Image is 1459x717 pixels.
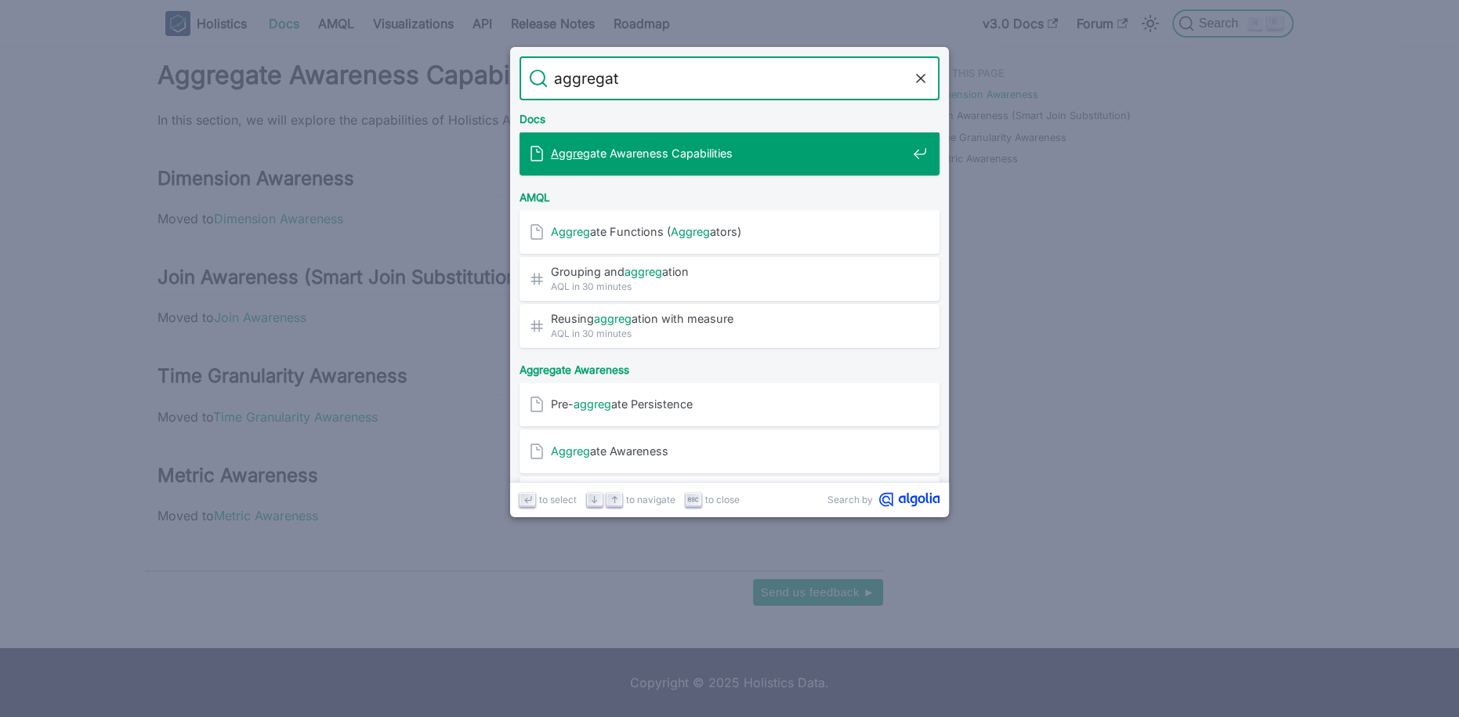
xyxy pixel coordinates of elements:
[516,100,943,132] div: Docs
[551,224,907,239] span: ate Functions ( ators)
[609,494,621,505] svg: Arrow up
[551,444,907,458] span: ate Awareness
[671,225,710,238] mark: Aggreg
[588,494,600,505] svg: Arrow down
[551,279,907,294] span: AQL in 30 minutes
[827,492,939,507] a: Search byAlgolia
[687,494,699,505] svg: Escape key
[520,476,939,520] a: Build multiple pre-aggregates using AML Extend
[551,225,590,238] mark: Aggreg
[551,444,590,458] mark: Aggreg
[539,492,577,507] span: to select
[520,257,939,301] a: Grouping andaggregation​AQL in 30 minutes
[879,492,939,507] svg: Algolia
[516,351,943,382] div: Aggregate Awareness
[626,492,675,507] span: to navigate
[516,179,943,210] div: AMQL
[551,264,907,279] span: Grouping and ation​
[520,304,939,348] a: Reusingaggregation with measure​AQL in 30 minutes
[594,312,632,325] mark: aggreg
[625,265,662,278] mark: aggreg
[551,326,907,341] span: AQL in 30 minutes
[520,132,939,176] a: Aggregate Awareness Capabilities
[522,494,534,505] svg: Enter key
[551,146,907,161] span: ate Awareness Capabilities
[520,210,939,254] a: Aggregate Functions (Aggregators)
[551,147,590,160] mark: Aggreg
[827,492,873,507] span: Search by
[520,382,939,426] a: Pre-aggregate Persistence
[551,397,907,411] span: Pre- ate Persistence
[520,429,939,473] a: Aggregate Awareness
[548,56,911,100] input: Search docs
[551,311,907,326] span: Reusing ation with measure​
[911,69,930,88] button: Clear the query
[705,492,740,507] span: to close
[574,397,611,411] mark: aggreg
